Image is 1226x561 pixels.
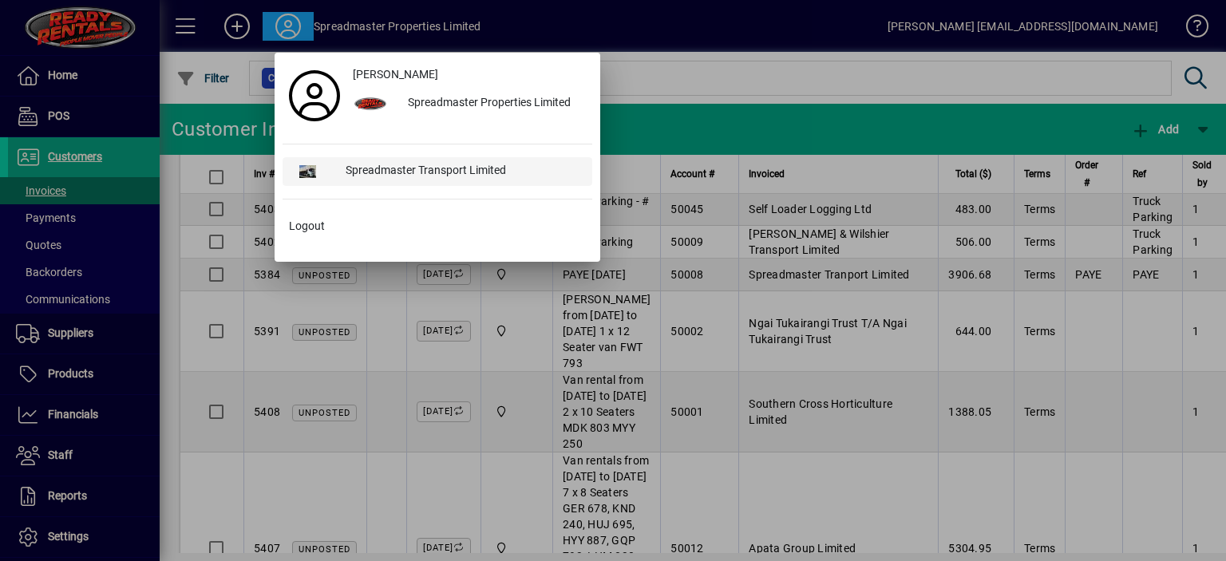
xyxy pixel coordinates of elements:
[283,212,592,241] button: Logout
[346,61,592,89] a: [PERSON_NAME]
[333,157,592,186] div: Spreadmaster Transport Limited
[395,89,592,118] div: Spreadmaster Properties Limited
[353,66,438,83] span: [PERSON_NAME]
[283,157,592,186] button: Spreadmaster Transport Limited
[346,89,592,118] button: Spreadmaster Properties Limited
[283,81,346,110] a: Profile
[289,218,325,235] span: Logout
